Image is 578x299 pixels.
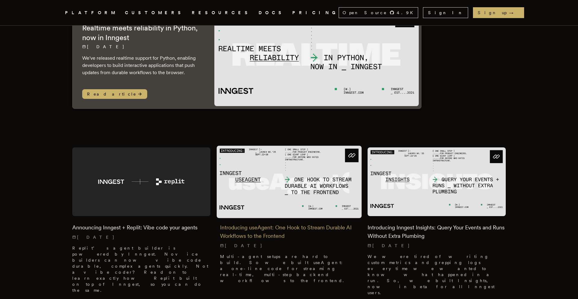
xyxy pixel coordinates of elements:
a: Latest PostRealtime meets reliability in Python, now in Inngest[DATE] We've released realtime sup... [72,1,421,109]
img: Featured image for Announcing Inngest + Replit: Vibe code your agents blog post [72,147,210,216]
img: Featured image for Realtime meets reliability in Python, now in Inngest blog post [214,4,419,106]
h2: Introducing useAgent: One Hook to Stream Durable AI Workflows to the Frontend [220,223,358,240]
p: Replit’s agent builder is powered by Inngest. Novice builders can now vibe code durable, complex ... [72,245,210,293]
p: We've released realtime support for Python, enabling developers to build interactive applications... [82,55,202,76]
a: CUSTOMERS [125,9,185,17]
p: [DATE] [82,44,202,50]
img: Featured image for Introducing Inngest Insights: Query Your Events and Runs Without Extra Plumbin... [368,147,506,216]
button: RESOURCES [192,9,251,17]
a: Featured image for Introducing useAgent: One Hook to Stream Durable AI Workflows to the Frontend ... [220,147,358,289]
p: [DATE] [368,243,506,249]
p: [DATE] [72,234,210,240]
p: Multi-agent setups are hard to build. So we built useAgent: a one-line code for streaming real-ti... [220,253,358,284]
h2: Announcing Inngest + Replit: Vibe code your agents [72,223,210,232]
a: Featured image for Announcing Inngest + Replit: Vibe code your agents blog postAnnouncing Inngest... [72,147,210,298]
p: We were tired of writing custom metrics and grepping logs every time we wanted to know what happe... [368,253,506,296]
a: PRICING [292,9,339,17]
img: Featured image for Introducing useAgent: One Hook to Stream Durable AI Workflows to the Frontend ... [216,146,362,218]
button: PLATFORM [65,9,118,17]
span: Open Source [343,10,387,16]
h2: Realtime meets reliability in Python, now in Inngest [82,23,202,42]
a: DOCS [259,9,285,17]
span: Read article [82,89,147,99]
a: Sign In [423,7,468,18]
a: Sign up [473,7,524,18]
span: → [509,10,519,16]
h2: Introducing Inngest Insights: Query Your Events and Runs Without Extra Plumbing [368,223,506,240]
p: [DATE] [220,243,358,249]
span: 4.9 K [397,10,417,16]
